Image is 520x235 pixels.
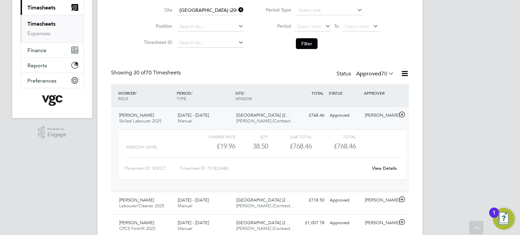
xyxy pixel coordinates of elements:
div: [PERSON_NAME] [362,110,397,121]
input: Search for... [177,22,244,31]
button: Finance [21,43,84,57]
button: Filter [296,38,318,49]
div: Showing [111,69,182,76]
span: Labourer/Cleaner 2025 [119,203,164,209]
input: Select one [296,6,363,15]
button: Reports [21,58,84,73]
span: [DATE] - [DATE] [178,112,209,118]
label: Site [142,7,172,13]
div: Timesheets [21,15,84,42]
span: WEEKDAY (£/HR) [126,145,157,149]
a: Timesheets [27,21,56,27]
div: Placement ID: 304227 [125,163,180,174]
span: Finance [27,47,46,53]
input: Search for... [177,38,244,48]
span: [DATE] - [DATE] [178,220,209,226]
span: To [332,22,341,30]
span: Manual [178,118,192,124]
span: Timesheets [27,4,56,11]
span: [GEOGRAPHIC_DATA] (2… [236,112,290,118]
span: / [243,90,245,96]
span: [GEOGRAPHIC_DATA] (2… [236,220,290,226]
span: [PERSON_NAME] [119,197,154,203]
span: [GEOGRAPHIC_DATA] (2… [236,197,290,203]
span: [PERSON_NAME] (Contract… [236,203,295,209]
div: STATUS [327,87,362,99]
div: £718.50 [292,195,327,206]
img: vgcgroup-logo-retina.png [42,95,63,106]
label: Approved [356,70,394,77]
label: Timesheet ID [142,39,172,45]
span: [PERSON_NAME] (Contract… [236,118,295,124]
div: £1,007.78 [292,217,327,229]
div: SITE [234,87,292,104]
span: CPCS Forklift 2025 [119,226,155,231]
div: PERIOD [175,87,234,104]
a: Expenses [27,30,50,37]
div: Status [337,69,395,79]
div: Total [312,133,355,141]
div: 1 [493,213,496,221]
div: QTY [235,133,268,141]
div: Sub Total [268,133,312,141]
div: £768.46 [292,110,327,121]
span: Select date [297,23,321,29]
span: Manual [178,226,192,231]
span: Skilled Labourer 2025 [119,118,161,124]
span: Reports [27,62,47,69]
div: Approved [327,195,362,206]
div: Approved [327,110,362,121]
span: ROLE [118,96,128,101]
div: Approved [327,217,362,229]
div: APPROVER [362,87,397,99]
input: Search for... [177,6,244,15]
span: TOTAL [311,90,324,96]
label: Period Type [261,7,291,13]
span: TYPE [177,96,186,101]
span: £768.46 [334,142,356,150]
span: 70 [381,70,387,77]
span: VENDOR [235,96,252,101]
button: Preferences [21,73,84,88]
span: 70 Timesheets [133,69,181,76]
span: [PERSON_NAME] [119,112,154,118]
div: Charge rate [192,133,235,141]
span: [PERSON_NAME] (Contract… [236,226,295,231]
div: [PERSON_NAME] [362,217,397,229]
a: Go to home page [20,95,84,106]
span: 30 of [133,69,146,76]
span: Manual [178,203,192,209]
span: [PERSON_NAME] [119,220,154,226]
div: 38.50 [235,141,268,152]
label: Position [142,23,172,29]
div: Timesheet ID: TS1826486 [180,163,368,174]
a: View Details [372,165,397,171]
span: Engage [47,132,66,138]
button: Open Resource Center, 1 new notification [493,208,515,230]
span: Preferences [27,77,57,84]
span: Powered by [47,126,66,132]
span: [DATE] - [DATE] [178,197,209,203]
div: £19.96 [192,141,235,152]
div: WORKER [116,87,175,104]
span: / [135,90,137,96]
div: [PERSON_NAME] [362,195,397,206]
span: Select date [345,23,369,29]
label: Period [261,23,291,29]
div: £768.46 [268,141,312,152]
span: / [191,90,193,96]
a: Powered byEngage [38,126,67,139]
